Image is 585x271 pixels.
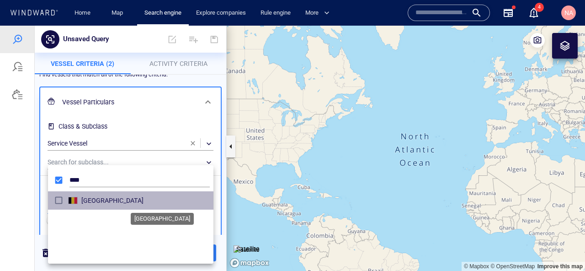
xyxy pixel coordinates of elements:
a: Rule engine [257,5,294,21]
iframe: Chat [546,230,578,264]
a: Home [71,5,94,21]
span: 4 [535,3,544,12]
div: Notification center [528,7,539,18]
span: [GEOGRAPHIC_DATA] [81,169,210,180]
a: Search engine [141,5,185,21]
span: More [305,8,330,18]
button: More [302,5,337,21]
button: NA [559,4,578,22]
button: Map [104,5,133,21]
button: Home [68,5,97,21]
a: Explore companies [192,5,250,21]
button: 4 [523,2,545,24]
div: grid [48,166,213,234]
a: Map [108,5,130,21]
span: NA [564,9,573,16]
